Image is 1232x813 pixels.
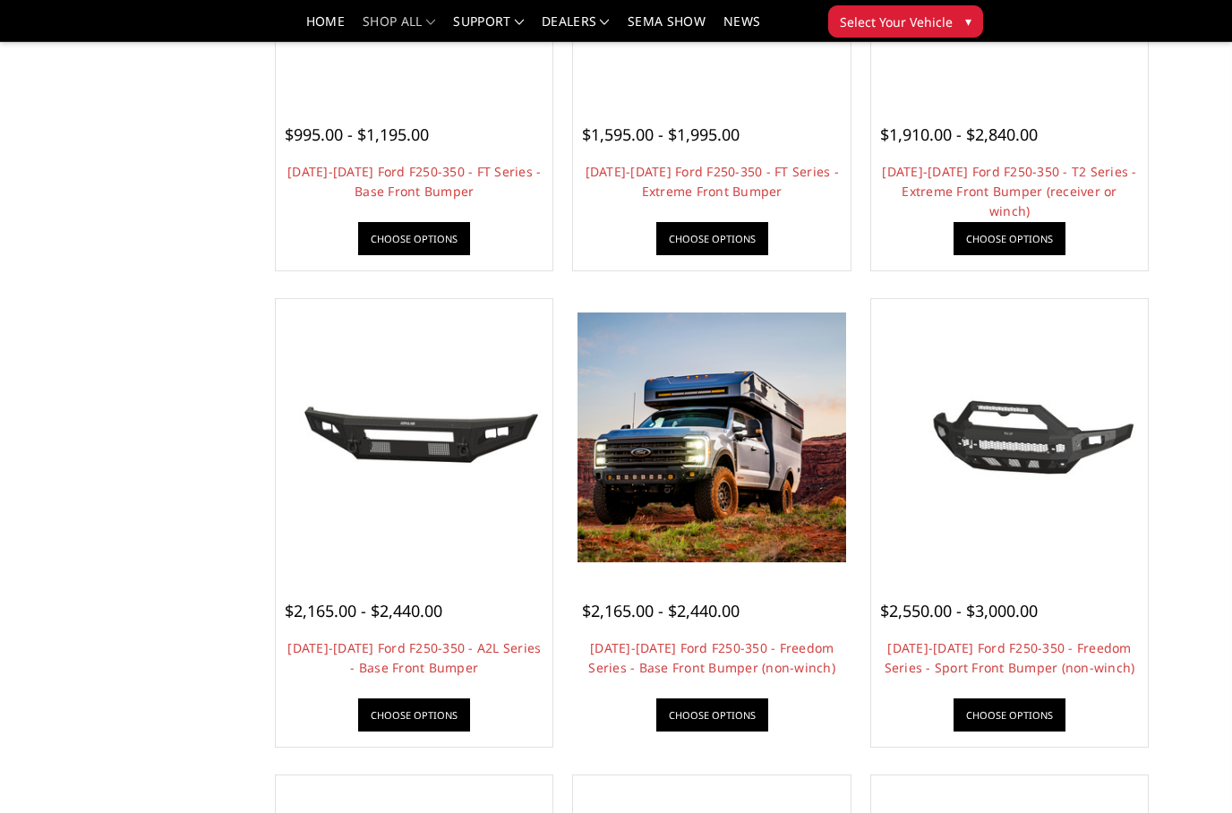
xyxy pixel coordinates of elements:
a: 2023-2025 Ford F250-350 - Freedom Series - Sport Front Bumper (non-winch) Multiple lighting options [876,304,1143,571]
a: Support [453,15,524,41]
a: SEMA Show [628,15,706,41]
a: Choose Options [358,222,470,255]
a: [DATE]-[DATE] Ford F250-350 - Freedom Series - Base Front Bumper (non-winch) [588,639,835,676]
a: Choose Options [954,698,1065,732]
a: Home [306,15,345,41]
a: Choose Options [358,698,470,732]
a: shop all [363,15,435,41]
a: 2023-2025 Ford F250-350 - A2L Series - Base Front Bumper [280,304,548,571]
a: News [723,15,760,41]
span: $995.00 - $1,195.00 [285,124,429,145]
span: ▾ [965,12,971,30]
span: $2,165.00 - $2,440.00 [582,600,740,621]
img: 2023-2025 Ford F250-350 - A2L Series - Base Front Bumper [280,376,548,500]
a: Choose Options [656,698,768,732]
button: Select Your Vehicle [828,5,983,38]
a: [DATE]-[DATE] Ford F250-350 - A2L Series - Base Front Bumper [287,639,541,676]
a: Dealers [542,15,610,41]
span: $2,550.00 - $3,000.00 [880,600,1038,621]
span: $1,595.00 - $1,995.00 [582,124,740,145]
a: [DATE]-[DATE] Ford F250-350 - Freedom Series - Sport Front Bumper (non-winch) [885,639,1135,676]
a: [DATE]-[DATE] Ford F250-350 - T2 Series - Extreme Front Bumper (receiver or winch) [882,163,1136,219]
img: 2023-2025 Ford F250-350 - Freedom Series - Sport Front Bumper (non-winch) [876,374,1143,500]
a: Choose Options [954,222,1065,255]
a: 2023-2025 Ford F250-350 - Freedom Series - Base Front Bumper (non-winch) 2023-2025 Ford F250-350 ... [577,304,845,571]
span: $2,165.00 - $2,440.00 [285,600,442,621]
a: [DATE]-[DATE] Ford F250-350 - FT Series - Extreme Front Bumper [586,163,839,200]
a: Choose Options [656,222,768,255]
a: [DATE]-[DATE] Ford F250-350 - FT Series - Base Front Bumper [287,163,541,200]
span: Select Your Vehicle [840,13,953,31]
span: $1,910.00 - $2,840.00 [880,124,1038,145]
img: 2023-2025 Ford F250-350 - Freedom Series - Base Front Bumper (non-winch) [577,312,845,563]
